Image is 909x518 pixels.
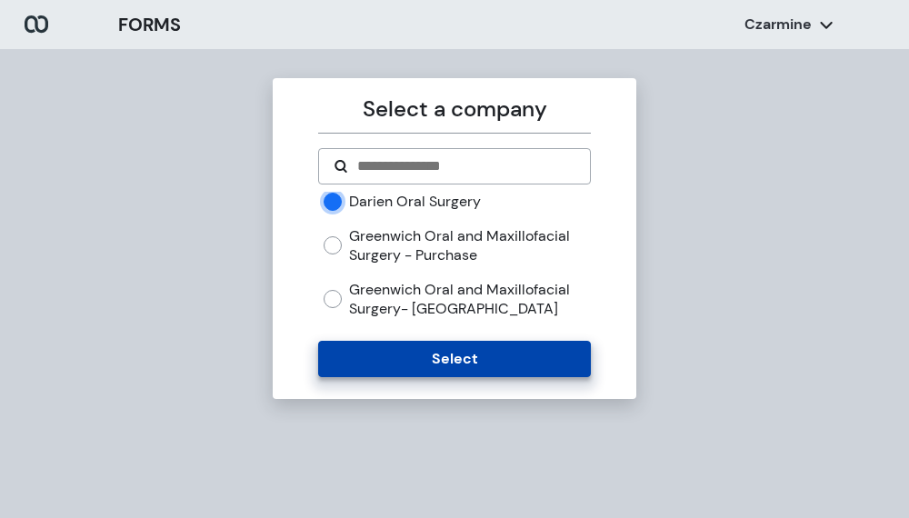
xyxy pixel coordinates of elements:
label: Darien Oral Surgery [349,192,481,212]
label: Greenwich Oral and Maxillofacial Surgery - Purchase [349,226,590,265]
label: Greenwich Oral and Maxillofacial Surgery- [GEOGRAPHIC_DATA] [349,280,590,319]
p: Select a company [318,93,590,125]
h3: FORMS [118,11,181,38]
p: Czarmine [744,15,812,35]
button: Select [318,341,590,377]
input: Search [355,155,574,177]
